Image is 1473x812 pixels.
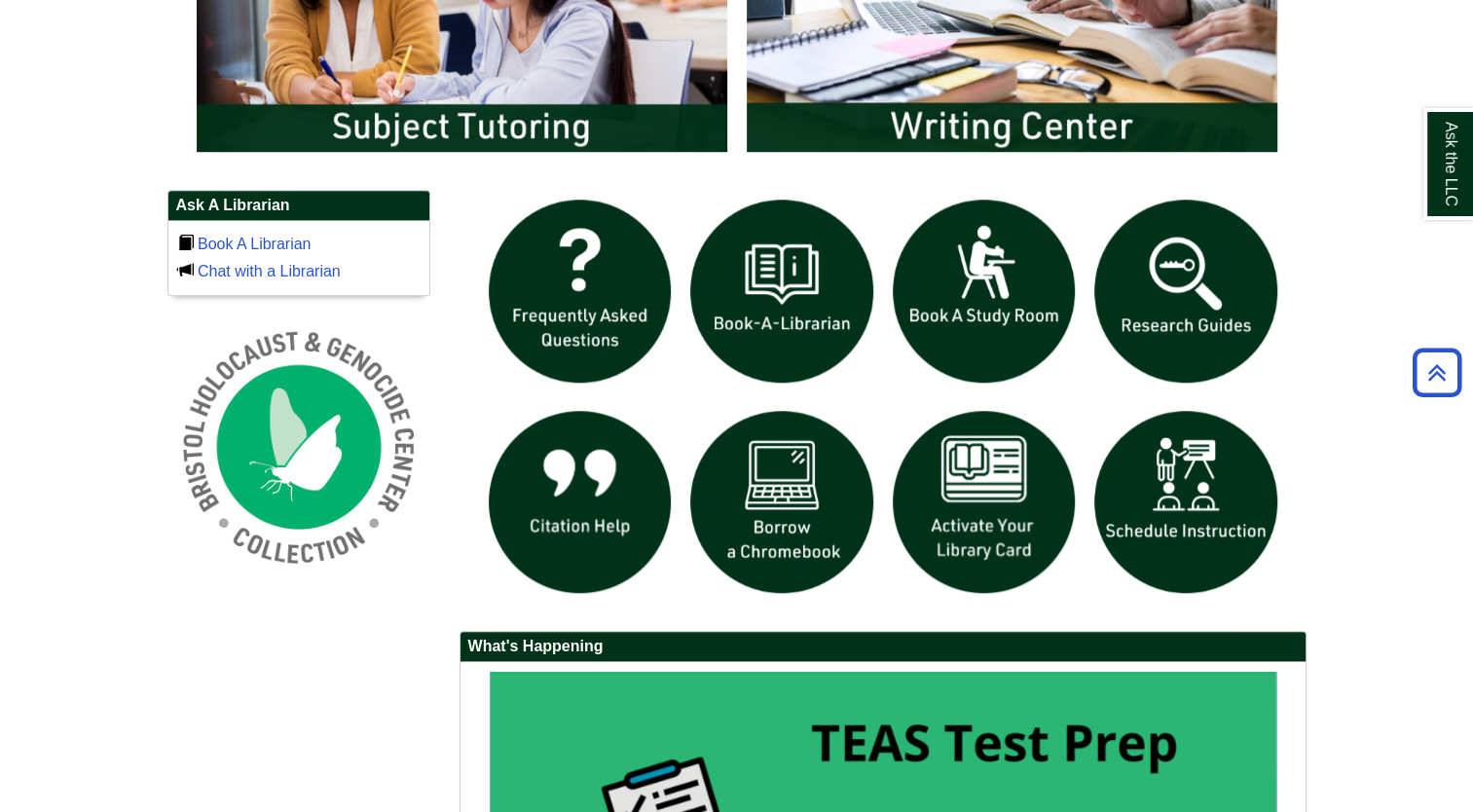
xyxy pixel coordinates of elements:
a: Chat with a Librarian [198,263,341,279]
img: For faculty. Schedule Library Instruction icon links to form. [1085,401,1287,604]
div: slideshow [479,190,1287,611]
img: Research Guides icon links to research guides web page [1085,190,1287,392]
h2: What's Happening [460,632,1306,662]
img: Borrow a chromebook icon links to the borrow a chromebook web page [681,401,883,604]
img: Holocaust and Genocide Collection [167,315,430,578]
img: Book a Librarian icon links to book a librarian web page [681,190,883,392]
img: activate Library Card icon links to form to activate student ID into library card [883,401,1086,604]
h2: Ask A Librarian [168,191,429,221]
img: citation help icon links to citation help guide page [479,401,681,604]
a: Back to Top [1406,359,1468,386]
img: book a study room icon links to book a study room web page [883,190,1086,392]
img: frequently asked questions [479,190,681,392]
a: Book A Librarian [198,236,312,252]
